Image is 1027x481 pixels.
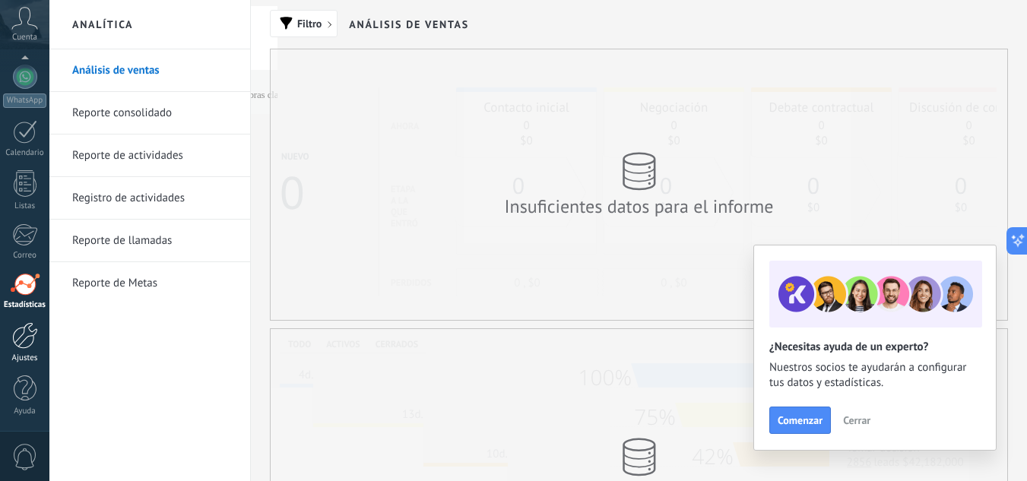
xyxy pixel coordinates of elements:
div: Dominio: [DOMAIN_NAME] [40,40,170,52]
img: tab_keywords_by_traffic_grey.svg [166,88,179,100]
div: WhatsApp [3,93,46,108]
div: Listas [3,201,47,211]
li: Reporte de actividades [49,134,250,177]
a: Reporte consolidado [72,92,235,134]
span: Comenzar [778,415,823,426]
a: Reporte de llamadas [72,220,235,262]
div: Ayuda [3,407,47,416]
span: Nuestros socios te ayudarán a configurar tus datos y estadísticas. [769,360,981,391]
img: logo_orange.svg [24,24,36,36]
div: Estadísticas [3,300,47,310]
img: tab_domain_overview_orange.svg [64,88,76,100]
a: Reporte de Metas [72,262,235,305]
div: Calendario [3,148,47,158]
div: Ajustes [3,353,47,363]
div: v 4.0.25 [43,24,74,36]
a: Análisis de ventas [72,49,235,92]
div: Insuficientes datos para el informe [502,195,776,218]
li: Análisis de ventas [49,49,250,92]
li: Reporte de llamadas [49,220,250,262]
button: Comenzar [769,407,831,434]
div: Dominio [81,90,116,100]
span: Filtro [297,18,322,29]
a: Registro de actividades [72,177,235,220]
li: Reporte de Metas [49,262,250,304]
li: Registro de actividades [49,177,250,220]
span: Cerrar [843,415,870,426]
img: website_grey.svg [24,40,36,52]
div: Correo [3,251,47,261]
li: Reporte consolidado [49,92,250,134]
button: Filtro [270,10,338,37]
h2: ¿Necesitas ayuda de un experto? [769,340,981,354]
button: Cerrar [836,409,877,432]
div: Palabras clave [183,90,239,100]
a: Reporte de actividades [72,134,235,177]
span: Cuenta [12,33,37,43]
